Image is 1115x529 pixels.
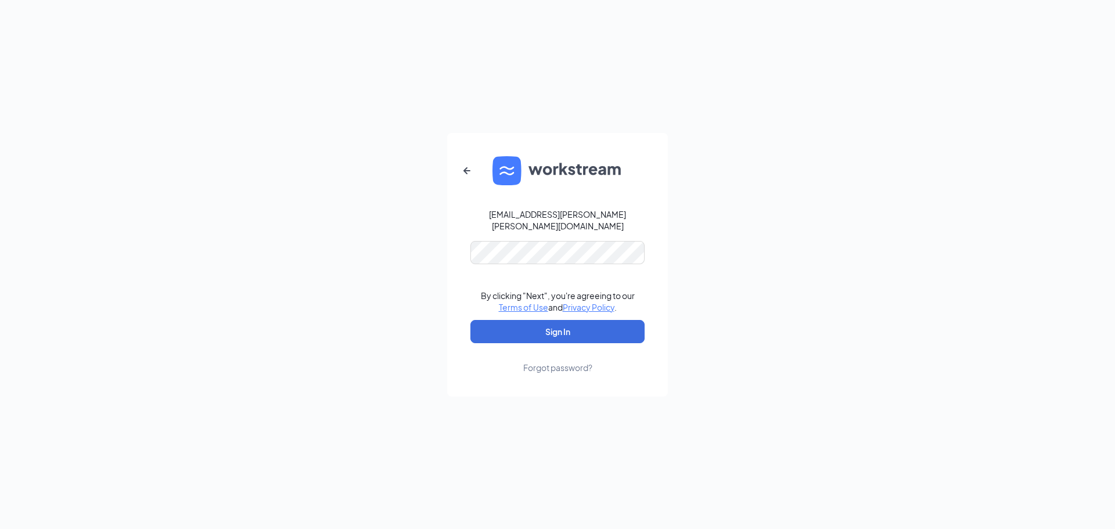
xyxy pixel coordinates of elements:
a: Forgot password? [523,343,592,373]
a: Privacy Policy [563,302,614,312]
button: ArrowLeftNew [453,157,481,185]
div: By clicking "Next", you're agreeing to our and . [481,290,635,313]
div: [EMAIL_ADDRESS][PERSON_NAME][PERSON_NAME][DOMAIN_NAME] [470,208,645,232]
button: Sign In [470,320,645,343]
svg: ArrowLeftNew [460,164,474,178]
div: Forgot password? [523,362,592,373]
a: Terms of Use [499,302,548,312]
img: WS logo and Workstream text [492,156,623,185]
